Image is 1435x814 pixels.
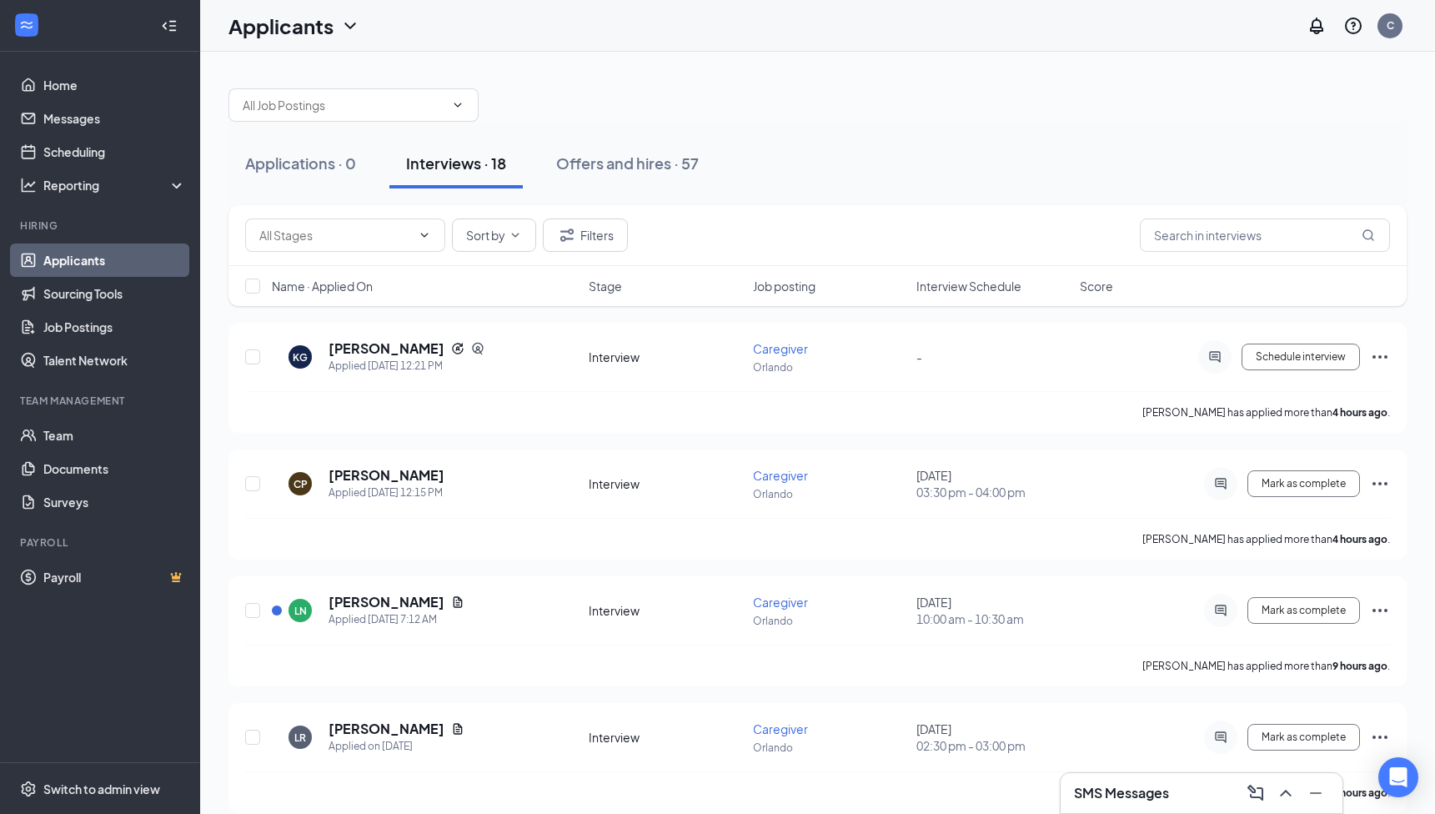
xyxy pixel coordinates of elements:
[1332,406,1387,419] b: 4 hours ago
[1242,780,1269,806] button: ComposeMessage
[1211,604,1231,617] svg: ActiveChat
[753,468,808,483] span: Caregiver
[329,720,444,738] h5: [PERSON_NAME]
[272,278,373,294] span: Name · Applied On
[20,219,183,233] div: Hiring
[1142,405,1390,420] p: [PERSON_NAME] has applied more than .
[916,278,1021,294] span: Interview Schedule
[1247,597,1360,624] button: Mark as complete
[916,721,1070,754] div: [DATE]
[1247,470,1360,497] button: Mark as complete
[451,98,464,112] svg: ChevronDown
[1362,229,1375,242] svg: MagnifyingGlass
[406,153,506,173] div: Interviews · 18
[753,341,808,356] span: Caregiver
[1142,659,1390,673] p: [PERSON_NAME] has applied more than .
[294,477,308,491] div: CP
[228,12,334,40] h1: Applicants
[466,229,505,241] span: Sort by
[916,484,1070,500] span: 03:30 pm - 04:00 pm
[1306,783,1326,803] svg: Minimize
[1262,605,1346,616] span: Mark as complete
[451,342,464,355] svg: Reapply
[509,229,522,242] svg: ChevronDown
[1343,16,1363,36] svg: QuestionInfo
[43,485,186,519] a: Surveys
[589,602,742,619] div: Interview
[452,219,536,252] button: Sort byChevronDown
[329,738,464,755] div: Applied on [DATE]
[543,219,628,252] button: Filter Filters
[43,452,186,485] a: Documents
[43,560,186,594] a: PayrollCrown
[753,360,906,374] p: Orlando
[1378,757,1418,797] div: Open Intercom Messenger
[471,342,484,355] svg: SourcingTools
[1332,660,1387,672] b: 9 hours ago
[1276,783,1296,803] svg: ChevronUp
[43,277,186,310] a: Sourcing Tools
[43,344,186,377] a: Talent Network
[329,485,444,501] div: Applied [DATE] 12:15 PM
[916,349,922,364] span: -
[329,611,464,628] div: Applied [DATE] 7:12 AM
[329,466,444,485] h5: [PERSON_NAME]
[329,358,484,374] div: Applied [DATE] 12:21 PM
[451,595,464,609] svg: Document
[1205,350,1225,364] svg: ActiveChat
[1142,532,1390,546] p: [PERSON_NAME] has applied more than .
[43,244,186,277] a: Applicants
[1307,16,1327,36] svg: Notifications
[1327,786,1387,799] b: 19 hours ago
[1262,478,1346,490] span: Mark as complete
[18,17,35,33] svg: WorkstreamLogo
[1272,780,1299,806] button: ChevronUp
[43,310,186,344] a: Job Postings
[20,781,37,797] svg: Settings
[329,339,444,358] h5: [PERSON_NAME]
[1370,474,1390,494] svg: Ellipses
[1302,780,1329,806] button: Minimize
[916,594,1070,627] div: [DATE]
[753,595,808,610] span: Caregiver
[43,68,186,102] a: Home
[243,96,444,114] input: All Job Postings
[294,731,306,745] div: LR
[259,226,411,244] input: All Stages
[1370,347,1390,367] svg: Ellipses
[43,781,160,797] div: Switch to admin view
[329,593,444,611] h5: [PERSON_NAME]
[1211,731,1231,744] svg: ActiveChat
[43,177,187,193] div: Reporting
[589,475,742,492] div: Interview
[589,278,622,294] span: Stage
[1140,219,1390,252] input: Search in interviews
[1247,724,1360,751] button: Mark as complete
[293,350,308,364] div: KG
[451,722,464,736] svg: Document
[245,153,356,173] div: Applications · 0
[916,610,1070,627] span: 10:00 am - 10:30 am
[1262,731,1346,743] span: Mark as complete
[43,419,186,452] a: Team
[1387,18,1394,33] div: C
[1211,477,1231,490] svg: ActiveChat
[753,741,906,755] p: Orlando
[418,229,431,242] svg: ChevronDown
[1074,784,1169,802] h3: SMS Messages
[589,349,742,365] div: Interview
[753,614,906,628] p: Orlando
[20,535,183,550] div: Payroll
[557,225,577,245] svg: Filter
[1246,783,1266,803] svg: ComposeMessage
[1242,344,1360,370] button: Schedule interview
[1256,351,1346,363] span: Schedule interview
[753,487,906,501] p: Orlando
[20,394,183,408] div: Team Management
[43,135,186,168] a: Scheduling
[753,721,808,736] span: Caregiver
[1370,600,1390,621] svg: Ellipses
[1370,727,1390,747] svg: Ellipses
[1332,533,1387,545] b: 4 hours ago
[753,278,815,294] span: Job posting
